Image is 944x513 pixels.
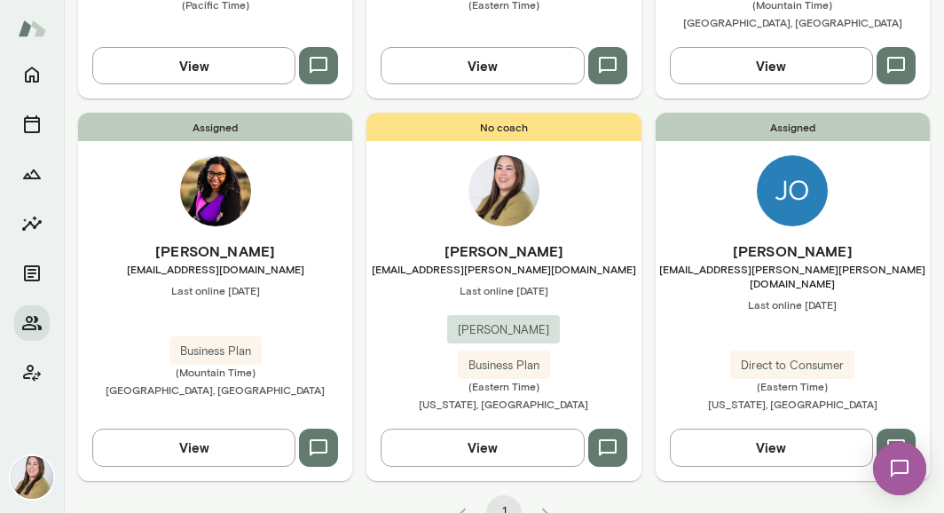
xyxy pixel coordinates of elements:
span: Last online [DATE] [78,283,352,297]
button: View [381,47,584,84]
span: Last online [DATE] [656,297,930,312]
button: View [381,429,584,466]
span: Direct to Consumer [730,357,854,375]
span: (Eastern Time) [366,379,641,393]
span: [PERSON_NAME] [447,321,560,339]
button: View [670,47,873,84]
button: Home [14,57,50,92]
span: [GEOGRAPHIC_DATA], [GEOGRAPHIC_DATA] [106,383,325,396]
span: No coach [366,113,641,141]
span: (Eastern Time) [656,379,930,393]
span: [EMAIL_ADDRESS][PERSON_NAME][PERSON_NAME][DOMAIN_NAME] [656,262,930,290]
span: [US_STATE], [GEOGRAPHIC_DATA] [708,398,877,410]
img: Maya Azzi [180,155,251,226]
span: [GEOGRAPHIC_DATA], [GEOGRAPHIC_DATA] [683,16,902,28]
button: Members [14,305,50,341]
button: Growth Plan [14,156,50,192]
button: View [670,429,873,466]
span: [EMAIL_ADDRESS][DOMAIN_NAME] [78,262,352,276]
span: [EMAIL_ADDRESS][PERSON_NAME][DOMAIN_NAME] [366,262,641,276]
button: Documents [14,256,50,291]
button: Insights [14,206,50,241]
span: Business Plan [458,357,550,375]
span: Last online [DATE] [366,283,641,297]
img: Joy Smith [757,155,828,226]
img: Michelle Doan [468,155,539,226]
button: Sessions [14,107,50,142]
img: Mento [18,12,46,45]
h6: [PERSON_NAME] [366,241,641,262]
span: Business Plan [169,343,262,360]
button: View [92,429,295,466]
span: (Mountain Time) [78,365,352,379]
span: [US_STATE], [GEOGRAPHIC_DATA] [419,398,588,410]
span: Assigned [656,113,930,141]
img: Michelle Doan [11,456,53,499]
span: Assigned [78,113,352,141]
h6: [PERSON_NAME] [656,241,930,262]
button: View [92,47,295,84]
button: Client app [14,355,50,391]
h6: [PERSON_NAME] [78,241,352,262]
